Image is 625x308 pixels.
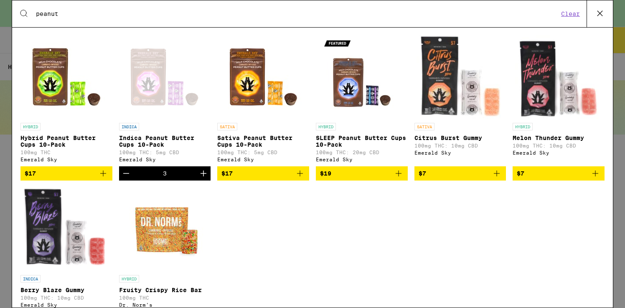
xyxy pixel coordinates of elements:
[316,123,336,130] p: HYBRID
[414,166,506,181] button: Add to bag
[513,35,605,166] a: Open page for Melon Thunder Gummy from Emerald Sky
[217,157,309,162] div: Emerald Sky
[320,35,404,119] img: Emerald Sky - SLEEP Peanut Butter Cups 10-Pack
[316,150,408,155] p: 100mg THC: 20mg CBD
[221,170,233,177] span: $17
[217,35,309,166] a: Open page for Sativa Peanut Butter Cups 10-Pack from Emerald Sky
[414,143,506,148] p: 100mg THC: 10mg CBD
[414,123,434,130] p: SATIVA
[119,295,211,300] p: 100mg THC
[217,166,309,181] button: Add to bag
[119,166,133,181] button: Decrement
[515,35,602,119] img: Emerald Sky - Melon Thunder Gummy
[217,135,309,148] p: Sativa Peanut Butter Cups 10-Pack
[20,135,112,148] p: Hybrid Peanut Butter Cups 10-Pack
[119,275,139,283] p: HYBRID
[119,123,139,130] p: INDICA
[20,302,112,308] div: Emerald Sky
[119,35,211,166] a: Open page for Indica Peanut Butter Cups 10-Pack from Emerald Sky
[517,170,524,177] span: $7
[513,123,533,130] p: HYBRID
[163,170,167,177] div: 3
[414,35,506,166] a: Open page for Citrus Burst Gummy from Emerald Sky
[316,135,408,148] p: SLEEP Peanut Butter Cups 10-Pack
[316,35,408,166] a: Open page for SLEEP Peanut Butter Cups 10-Pack from Emerald Sky
[414,150,506,155] div: Emerald Sky
[417,35,503,119] img: Emerald Sky - Citrus Burst Gummy
[20,123,41,130] p: HYBRID
[20,157,112,162] div: Emerald Sky
[119,287,211,293] p: Fruity Crispy Rice Bar
[119,157,211,162] div: Emerald Sky
[20,287,112,293] p: Berry Blaze Gummy
[20,295,112,300] p: 100mg THC: 10mg CBD
[5,6,60,13] span: Hi. Need any help?
[217,123,237,130] p: SATIVA
[22,187,111,271] img: Emerald Sky - Berry Blaze Gummy
[221,35,305,119] img: Emerald Sky - Sativa Peanut Butter Cups 10-Pack
[513,150,605,155] div: Emerald Sky
[25,170,36,177] span: $17
[316,166,408,181] button: Add to bag
[119,150,211,155] p: 100mg THC: 5mg CBD
[513,135,605,141] p: Melon Thunder Gummy
[36,10,559,18] input: Search for products & categories
[320,170,331,177] span: $19
[119,302,211,308] div: Dr. Norm's
[316,157,408,162] div: Emerald Sky
[25,35,108,119] img: Emerald Sky - Hybrid Peanut Butter Cups 10-Pack
[123,187,206,271] img: Dr. Norm's - Fruity Crispy Rice Bar
[419,170,426,177] span: $7
[559,10,582,18] button: Clear
[20,150,112,155] p: 100mg THC
[414,135,506,141] p: Citrus Burst Gummy
[513,166,605,181] button: Add to bag
[513,143,605,148] p: 100mg THC: 10mg CBD
[119,135,211,148] p: Indica Peanut Butter Cups 10-Pack
[196,166,211,181] button: Increment
[217,150,309,155] p: 100mg THC: 5mg CBD
[20,166,112,181] button: Add to bag
[20,275,41,283] p: INDICA
[20,35,112,166] a: Open page for Hybrid Peanut Butter Cups 10-Pack from Emerald Sky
